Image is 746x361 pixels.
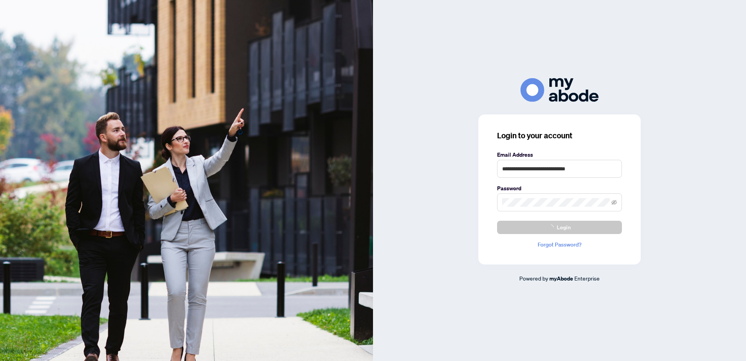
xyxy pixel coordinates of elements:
[574,275,600,282] span: Enterprise
[497,221,622,234] button: Login
[497,184,622,193] label: Password
[549,274,573,283] a: myAbode
[497,130,622,141] h3: Login to your account
[497,150,622,159] label: Email Address
[520,78,599,102] img: ma-logo
[497,240,622,249] a: Forgot Password?
[611,200,617,205] span: eye-invisible
[519,275,548,282] span: Powered by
